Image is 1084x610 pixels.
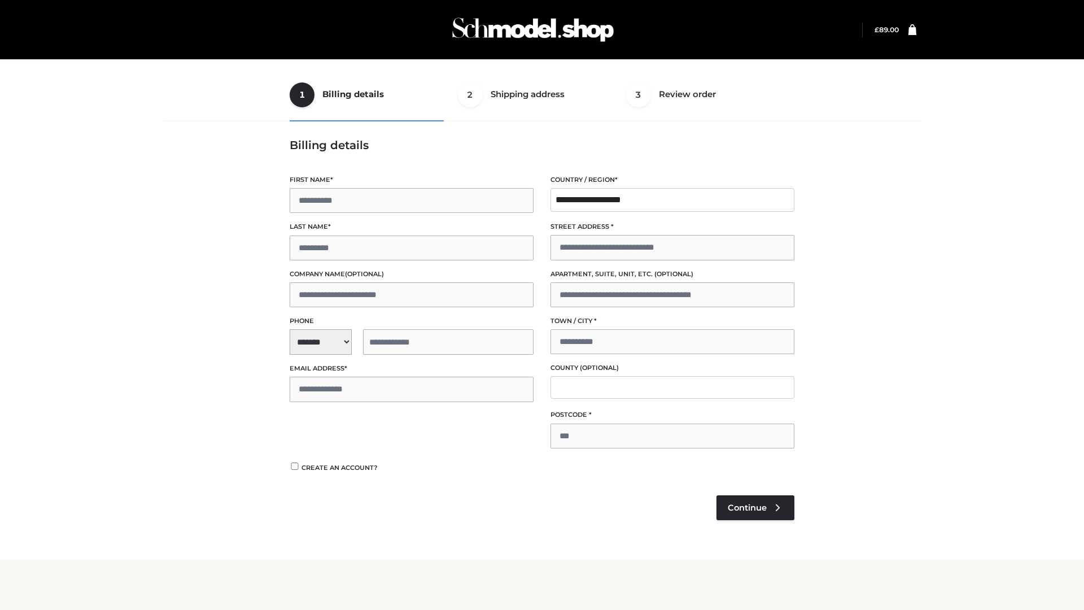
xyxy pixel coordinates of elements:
[550,175,794,185] label: Country / Region
[290,221,534,232] label: Last name
[290,269,534,280] label: Company name
[875,25,899,34] a: £89.00
[290,363,534,374] label: Email address
[290,316,534,326] label: Phone
[654,270,693,278] span: (optional)
[448,7,618,52] img: Schmodel Admin 964
[301,464,378,472] span: Create an account?
[550,316,794,326] label: Town / City
[875,25,879,34] span: £
[580,364,619,372] span: (optional)
[290,175,534,185] label: First name
[550,409,794,420] label: Postcode
[728,503,767,513] span: Continue
[716,495,794,520] a: Continue
[290,463,300,470] input: Create an account?
[550,363,794,373] label: County
[875,25,899,34] bdi: 89.00
[290,138,794,152] h3: Billing details
[345,270,384,278] span: (optional)
[550,269,794,280] label: Apartment, suite, unit, etc.
[550,221,794,232] label: Street address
